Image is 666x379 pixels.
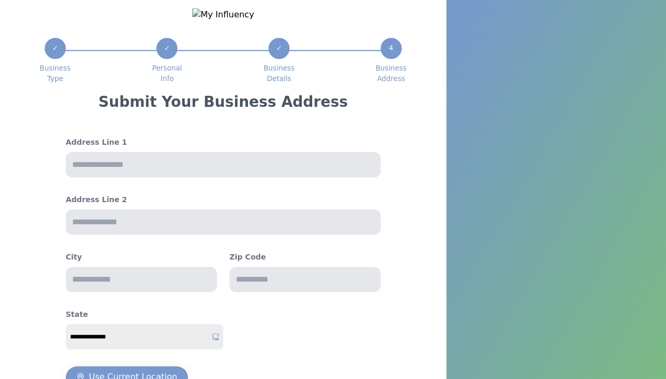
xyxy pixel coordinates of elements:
[230,252,266,263] h4: Zip Code
[66,137,381,148] h4: Address Line 1
[39,63,71,84] span: Business Type
[66,252,217,263] h4: City
[152,63,182,84] span: Personal Info
[192,8,254,21] img: My Influency
[381,38,402,59] div: 4
[98,93,348,112] h3: Submit Your Business Address
[269,38,290,59] div: ✓
[66,194,381,205] h4: Address Line 2
[45,38,66,59] div: ✓
[264,63,295,84] span: Business Details
[156,38,177,59] div: ✓
[66,309,223,320] h4: State
[375,63,406,84] span: Business Address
